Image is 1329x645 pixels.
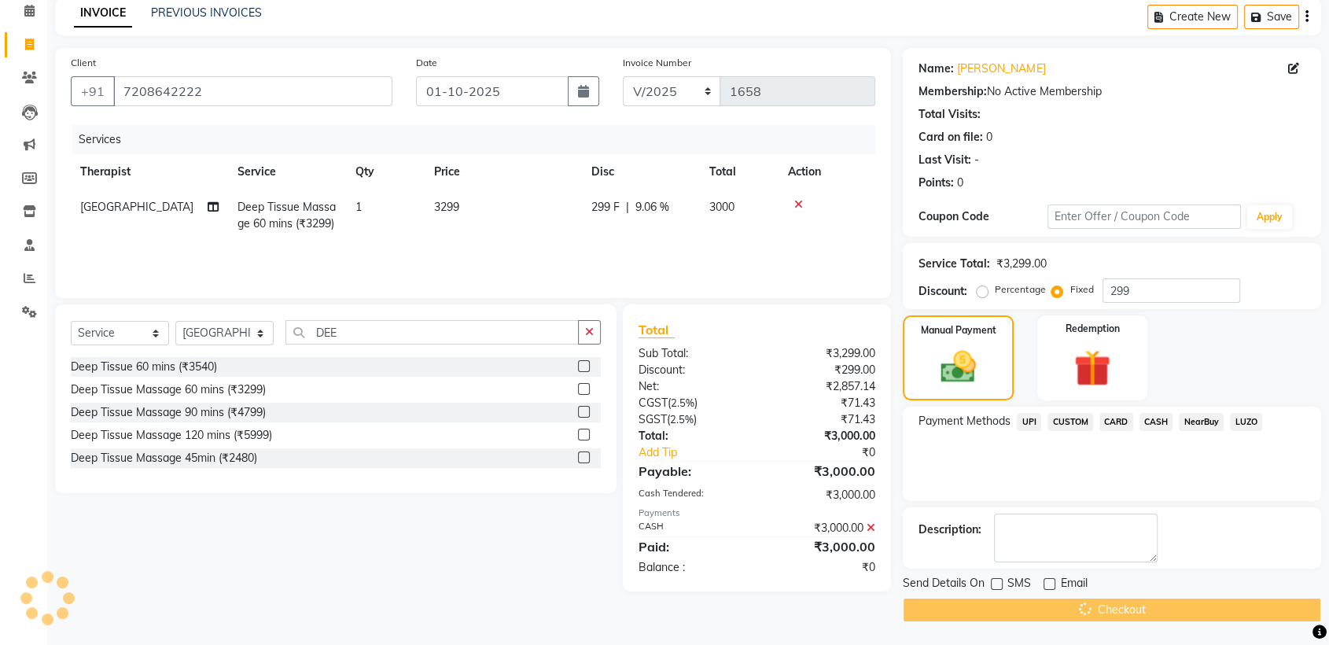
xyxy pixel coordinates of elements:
span: Send Details On [903,575,985,595]
th: Service [228,154,346,190]
div: ₹299.00 [757,362,888,378]
span: 2.5% [671,396,694,409]
div: ₹71.43 [757,395,888,411]
span: | [626,199,629,216]
label: Manual Payment [921,323,996,337]
div: Deep Tissue Massage 45min (₹2480) [71,450,257,466]
th: Therapist [71,154,228,190]
div: Deep Tissue Massage 120 mins (₹5999) [71,427,272,444]
label: Percentage [995,282,1045,297]
span: 1 [355,200,362,214]
span: NearBuy [1179,413,1224,431]
div: ₹3,000.00 [757,520,888,536]
div: ₹3,299.00 [996,256,1046,272]
label: Date [416,56,437,70]
span: Email [1060,575,1087,595]
div: Name: [919,61,954,77]
span: 2.5% [670,413,694,426]
span: Deep Tissue Massage 60 mins (₹3299) [237,200,336,230]
span: CUSTOM [1047,413,1093,431]
div: 0 [986,129,992,146]
span: CGST [639,396,668,410]
div: Total: [627,428,757,444]
span: 3000 [709,200,734,214]
div: - [974,152,979,168]
button: Apply [1247,205,1292,229]
div: Deep Tissue 60 mins (₹3540) [71,359,217,375]
div: ₹71.43 [757,411,888,428]
div: Net: [627,378,757,395]
a: PREVIOUS INVOICES [151,6,262,20]
div: Cash Tendered: [627,487,757,503]
input: Search by Name/Mobile/Email/Code [113,76,392,106]
span: CARD [1099,413,1133,431]
div: Service Total: [919,256,990,272]
div: CASH [627,520,757,536]
th: Disc [582,154,700,190]
a: Add Tip [627,444,779,461]
div: ( ) [627,411,757,428]
button: Create New [1147,5,1238,29]
label: Client [71,56,96,70]
div: Payments [639,507,875,520]
div: Card on file: [919,129,983,146]
span: [GEOGRAPHIC_DATA] [80,200,193,214]
div: ₹3,299.00 [757,345,888,362]
div: ₹3,000.00 [757,462,888,481]
span: LUZO [1230,413,1262,431]
label: Fixed [1069,282,1093,297]
label: Invoice Number [623,56,691,70]
label: Redemption [1065,322,1119,336]
div: Deep Tissue Massage 90 mins (₹4799) [71,404,266,421]
div: Sub Total: [627,345,757,362]
th: Total [700,154,779,190]
div: ₹2,857.14 [757,378,888,395]
th: Qty [346,154,425,190]
button: +91 [71,76,115,106]
span: Payment Methods [919,413,1011,429]
div: 0 [957,175,963,191]
div: ₹0 [779,444,887,461]
img: _cash.svg [930,347,986,387]
div: Description: [919,522,981,538]
span: CASH [1139,413,1173,431]
div: Last Visit: [919,152,971,168]
span: Total [639,322,675,338]
div: Coupon Code [919,208,1047,225]
span: SMS [1007,575,1031,595]
span: 3299 [434,200,459,214]
div: Balance : [627,559,757,576]
div: No Active Membership [919,83,1305,100]
div: ₹3,000.00 [757,428,888,444]
th: Price [425,154,582,190]
a: [PERSON_NAME] [957,61,1045,77]
div: ₹0 [757,559,888,576]
input: Search or Scan [285,320,579,345]
div: ( ) [627,395,757,411]
div: Payable: [627,462,757,481]
th: Action [779,154,875,190]
div: Discount: [627,362,757,378]
div: Membership: [919,83,987,100]
div: Discount: [919,283,967,300]
div: ₹3,000.00 [757,487,888,503]
span: 9.06 % [635,199,669,216]
div: Points: [919,175,954,191]
div: ₹3,000.00 [757,537,888,556]
div: Paid: [627,537,757,556]
div: Total Visits: [919,106,981,123]
span: SGST [639,412,667,426]
button: Save [1244,5,1299,29]
span: 299 F [591,199,620,216]
img: _gift.svg [1062,345,1121,391]
span: UPI [1017,413,1041,431]
div: Services [72,125,887,154]
div: Deep Tissue Massage 60 mins (₹3299) [71,381,266,398]
input: Enter Offer / Coupon Code [1047,205,1241,229]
